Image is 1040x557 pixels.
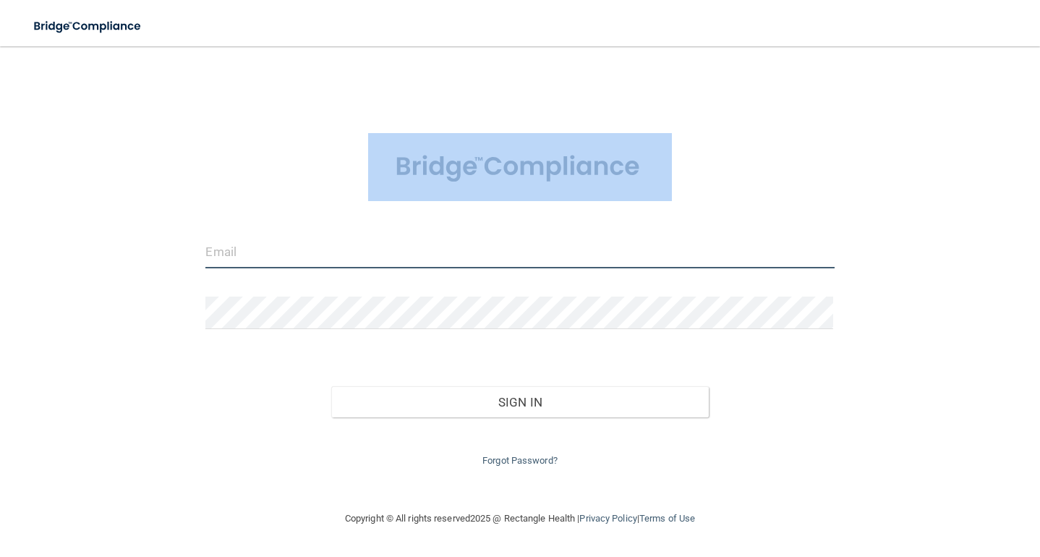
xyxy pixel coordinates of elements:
a: Privacy Policy [579,513,636,524]
input: Email [205,236,834,268]
img: bridge_compliance_login_screen.278c3ca4.svg [368,133,672,201]
img: bridge_compliance_login_screen.278c3ca4.svg [22,12,155,41]
a: Terms of Use [639,513,695,524]
button: Sign In [331,386,708,418]
iframe: Drift Widget Chat Controller [790,454,1023,512]
div: Copyright © All rights reserved 2025 @ Rectangle Health | | [256,496,784,542]
a: Forgot Password? [482,455,558,466]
